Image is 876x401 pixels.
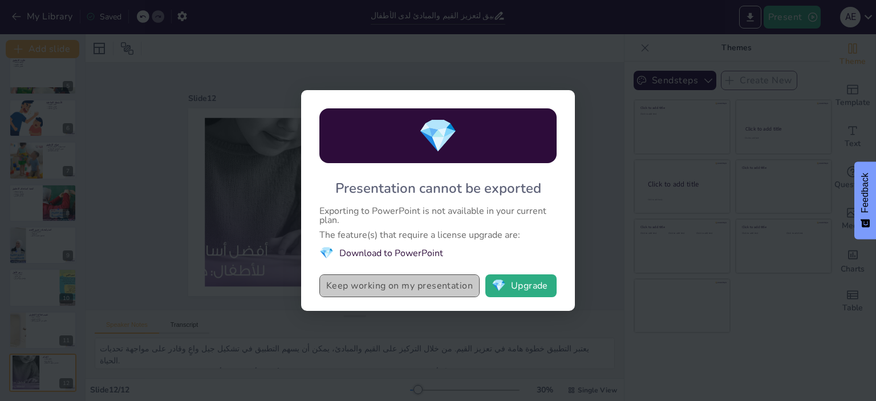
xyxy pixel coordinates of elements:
[319,206,557,225] div: Exporting to PowerPoint is not available in your current plan.
[319,230,557,240] div: The feature(s) that require a license upgrade are:
[319,245,557,261] li: Download to PowerPoint
[335,179,541,197] div: Presentation cannot be exported
[492,280,506,291] span: diamond
[854,161,876,239] button: Feedback - Show survey
[319,245,334,261] span: diamond
[485,274,557,297] button: diamondUpgrade
[860,173,870,213] span: Feedback
[319,274,480,297] button: Keep working on my presentation
[418,114,458,158] span: diamond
